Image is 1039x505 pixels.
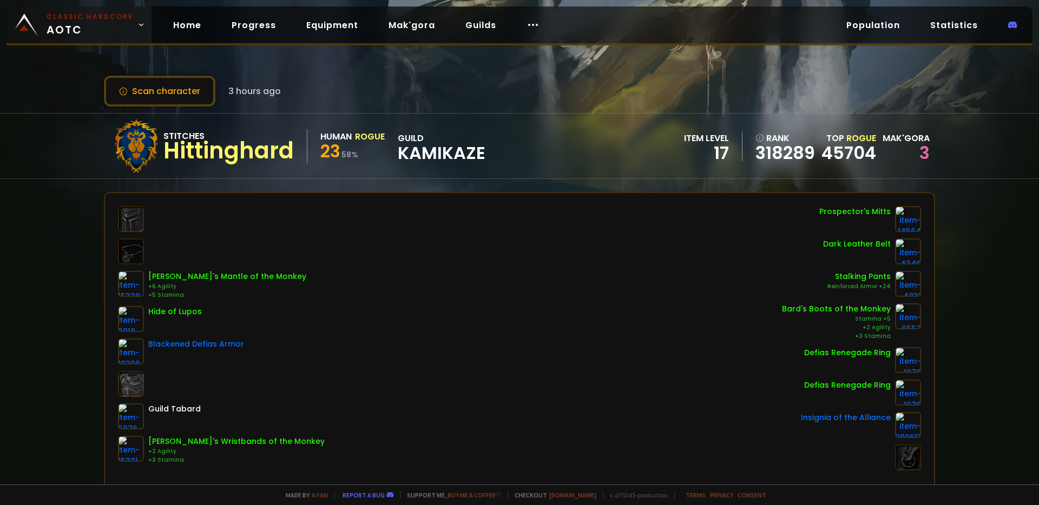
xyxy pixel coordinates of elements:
[355,130,385,143] div: Rogue
[684,131,729,145] div: item level
[819,206,891,217] div: Prospector's Mitts
[148,456,325,464] div: +3 Stamina
[821,141,876,165] a: 45704
[400,491,501,499] span: Support me,
[804,380,891,391] div: Defias Renegade Ring
[895,380,921,406] img: item-1076
[804,347,891,358] div: Defias Renegade Ring
[827,271,891,282] div: Stalking Pants
[827,282,891,291] div: Reinforced Armor +24
[895,271,921,297] img: item-4831
[148,306,202,317] div: Hide of Lupos
[148,403,201,415] div: Guild Tabard
[895,347,921,373] img: item-1076
[320,130,352,143] div: Human
[148,271,306,282] div: [PERSON_NAME]'s Mantle of the Monkey
[148,282,306,291] div: +6 Agility
[922,14,987,36] a: Statistics
[228,84,281,98] span: 3 hours ago
[895,412,921,438] img: item-209612
[508,491,596,499] span: Checkout
[883,145,930,161] div: 3
[821,131,876,145] div: Top
[148,291,306,300] div: +5 Stamina
[320,139,340,163] span: 23
[298,14,367,36] a: Equipment
[118,306,144,332] img: item-3018
[165,14,210,36] a: Home
[838,14,909,36] a: Population
[118,403,144,429] img: item-5976
[823,238,891,250] div: Dark Leather Belt
[6,6,152,43] a: Classic HardcoreAOTC
[118,271,144,297] img: item-15338
[341,149,358,160] small: 58 %
[118,436,144,462] img: item-15331
[738,491,766,499] a: Consent
[895,206,921,232] img: item-14564
[755,145,815,161] a: 318289
[782,303,891,315] div: Bard's Boots of the Monkey
[782,323,891,332] div: +2 Agility
[686,491,706,499] a: Terms
[684,145,729,161] div: 17
[380,14,444,36] a: Mak'gora
[47,12,133,22] small: Classic Hardcore
[549,491,596,499] a: [DOMAIN_NAME]
[448,491,501,499] a: Buy me a coffee
[710,491,733,499] a: Privacy
[782,332,891,341] div: +3 Stamina
[47,12,133,38] span: AOTC
[801,412,891,423] div: Insignia of the Alliance
[223,14,285,36] a: Progress
[163,143,294,159] div: Hittinghard
[846,132,876,144] span: Rogue
[782,315,891,323] div: Stamina +5
[603,491,668,499] span: v. d752d5 - production
[163,129,294,143] div: Stitches
[895,238,921,264] img: item-4249
[883,131,930,145] div: Mak'gora
[457,14,505,36] a: Guilds
[148,338,244,350] div: Blackened Defias Armor
[755,131,815,145] div: rank
[312,491,328,499] a: a fan
[104,76,215,107] button: Scan character
[148,447,325,456] div: +2 Agility
[279,491,328,499] span: Made by
[398,131,485,161] div: guild
[895,303,921,329] img: item-6557
[398,145,485,161] span: Kamikaze
[343,491,385,499] a: Report a bug
[118,338,144,364] img: item-10399
[148,436,325,447] div: [PERSON_NAME]'s Wristbands of the Monkey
